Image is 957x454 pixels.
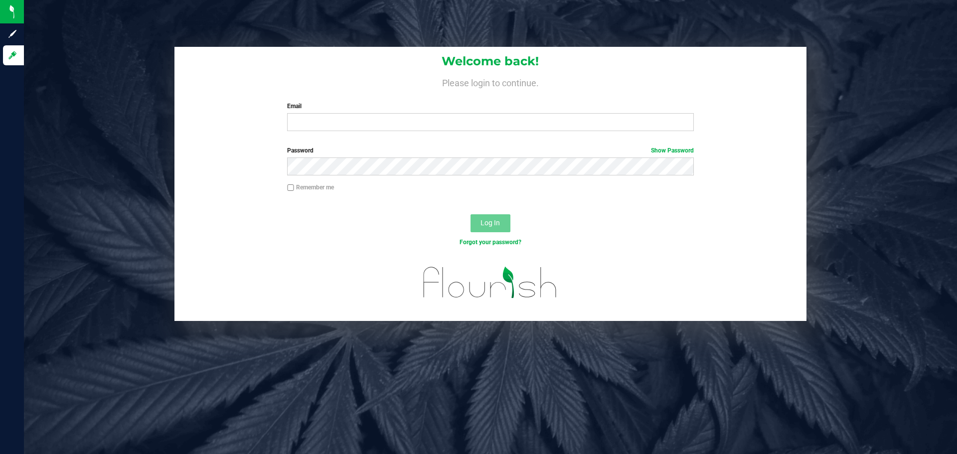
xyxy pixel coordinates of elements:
[287,102,693,111] label: Email
[7,29,17,39] inline-svg: Sign up
[174,76,806,88] h4: Please login to continue.
[651,147,694,154] a: Show Password
[480,219,500,227] span: Log In
[411,257,569,308] img: flourish_logo.svg
[7,50,17,60] inline-svg: Log in
[287,184,294,191] input: Remember me
[471,214,510,232] button: Log In
[287,183,334,192] label: Remember me
[287,147,314,154] span: Password
[460,239,521,246] a: Forgot your password?
[174,55,806,68] h1: Welcome back!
